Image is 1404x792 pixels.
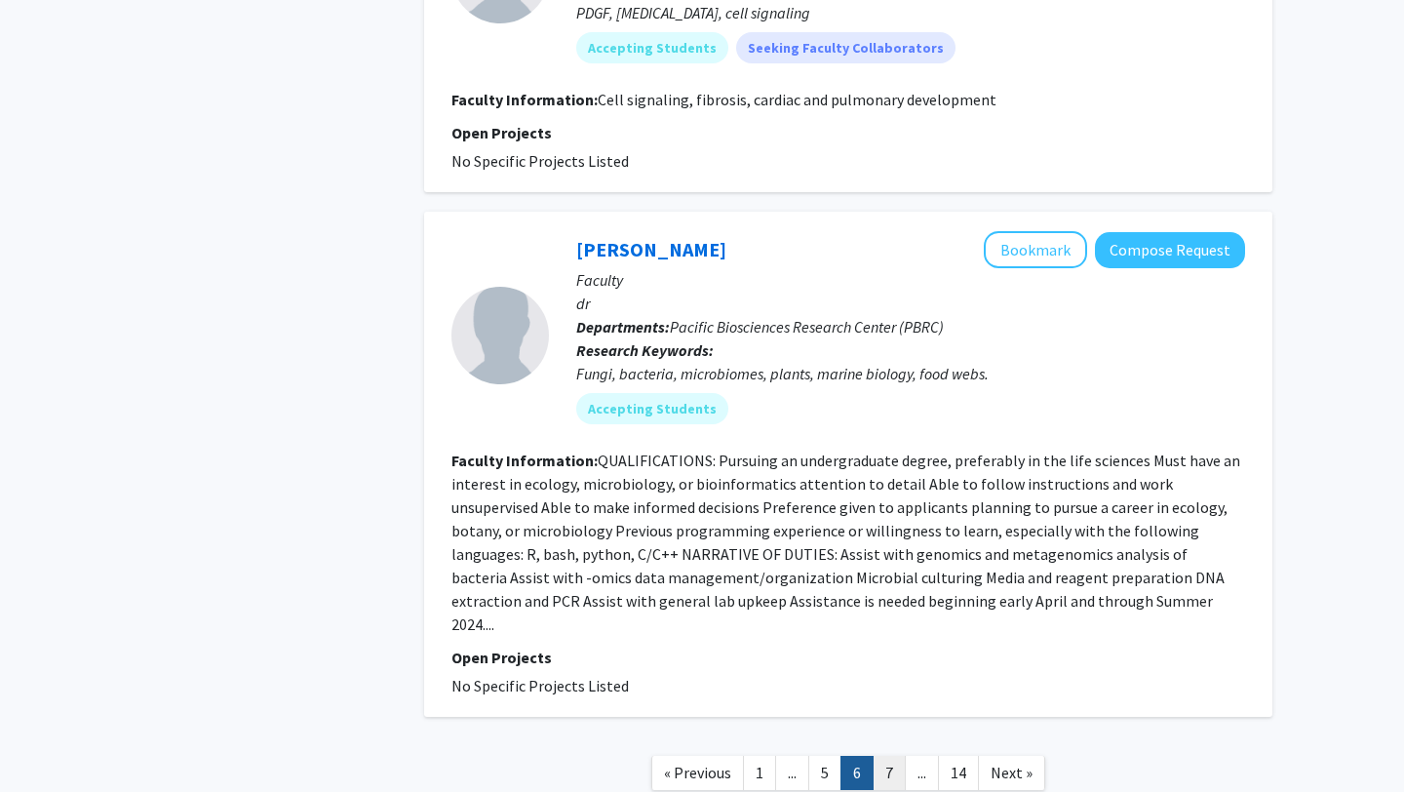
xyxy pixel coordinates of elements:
a: 14 [938,756,979,790]
mat-chip: Accepting Students [576,32,728,63]
a: 6 [840,756,874,790]
div: PDGF, [MEDICAL_DATA], cell signaling [576,1,1245,24]
fg-read-more: QUALIFICATIONS: Pursuing an undergraduate degree, preferably in the life sciences Must have an in... [451,451,1240,634]
b: Research Keywords: [576,340,714,360]
span: Next » [991,763,1033,782]
div: Fungi, bacteria, microbiomes, plants, marine biology, food webs. [576,362,1245,385]
b: Faculty Information: [451,451,598,470]
a: Next [978,756,1045,790]
a: 7 [873,756,906,790]
fg-read-more: Cell signaling, fibrosis, cardiac and pulmonary development [598,90,996,109]
iframe: Chat [15,704,83,777]
span: « Previous [664,763,731,782]
b: Faculty Information: [451,90,598,109]
p: Open Projects [451,646,1245,669]
button: Compose Request to anthony amend [1095,232,1245,268]
a: [PERSON_NAME] [576,237,726,261]
span: No Specific Projects Listed [451,676,629,695]
a: 1 [743,756,776,790]
span: No Specific Projects Listed [451,151,629,171]
a: Previous [651,756,744,790]
span: Pacific Biosciences Research Center (PBRC) [670,317,944,337]
span: ... [917,763,926,782]
a: 5 [808,756,841,790]
mat-chip: Seeking Faculty Collaborators [736,32,955,63]
mat-chip: Accepting Students [576,393,728,424]
p: Open Projects [451,121,1245,144]
b: Departments: [576,317,670,337]
p: Faculty [576,268,1245,292]
p: dr [576,292,1245,315]
span: ... [788,763,797,782]
button: Add anthony amend to Bookmarks [984,231,1087,268]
